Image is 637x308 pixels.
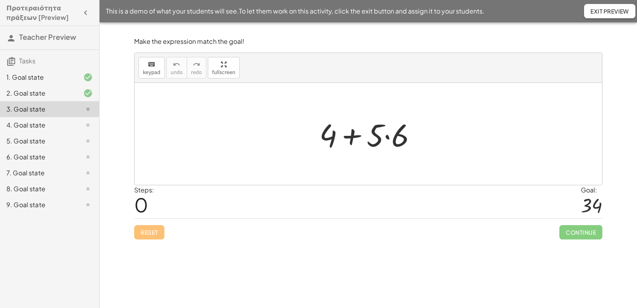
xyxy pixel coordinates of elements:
[6,88,70,98] div: 2. Goal state
[83,136,93,146] i: Task not started.
[212,70,235,75] span: fullscreen
[166,57,187,78] button: undoundo
[6,136,70,146] div: 5. Goal state
[187,57,206,78] button: redoredo
[83,120,93,130] i: Task not started.
[590,8,629,15] span: Exit Preview
[83,152,93,162] i: Task not started.
[106,6,485,16] span: This is a demo of what your students will see. To let them work on this activity, click the exit ...
[208,57,240,78] button: fullscreen
[6,184,70,194] div: 8. Goal state
[83,200,93,210] i: Task not started.
[6,120,70,130] div: 4. Goal state
[6,3,78,22] h4: Προτεραιότητα πράξεων [Preview]
[6,104,70,114] div: 3. Goal state
[148,60,155,69] i: keyboard
[193,60,200,69] i: redo
[83,104,93,114] i: Task not started.
[6,73,70,82] div: 1. Goal state
[581,185,602,195] div: Goal:
[134,192,148,217] span: 0
[6,200,70,210] div: 9. Goal state
[6,168,70,178] div: 7. Goal state
[83,184,93,194] i: Task not started.
[6,152,70,162] div: 6. Goal state
[584,4,635,18] button: Exit Preview
[83,88,93,98] i: Task finished and correct.
[134,186,154,194] label: Steps:
[83,168,93,178] i: Task not started.
[171,70,183,75] span: undo
[19,32,76,41] span: Teacher Preview
[191,70,202,75] span: redo
[143,70,160,75] span: keypad
[19,57,35,65] span: Tasks
[83,73,93,82] i: Task finished and correct.
[173,60,180,69] i: undo
[139,57,165,78] button: keyboardkeypad
[134,37,602,46] p: Make the expression match the goal!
